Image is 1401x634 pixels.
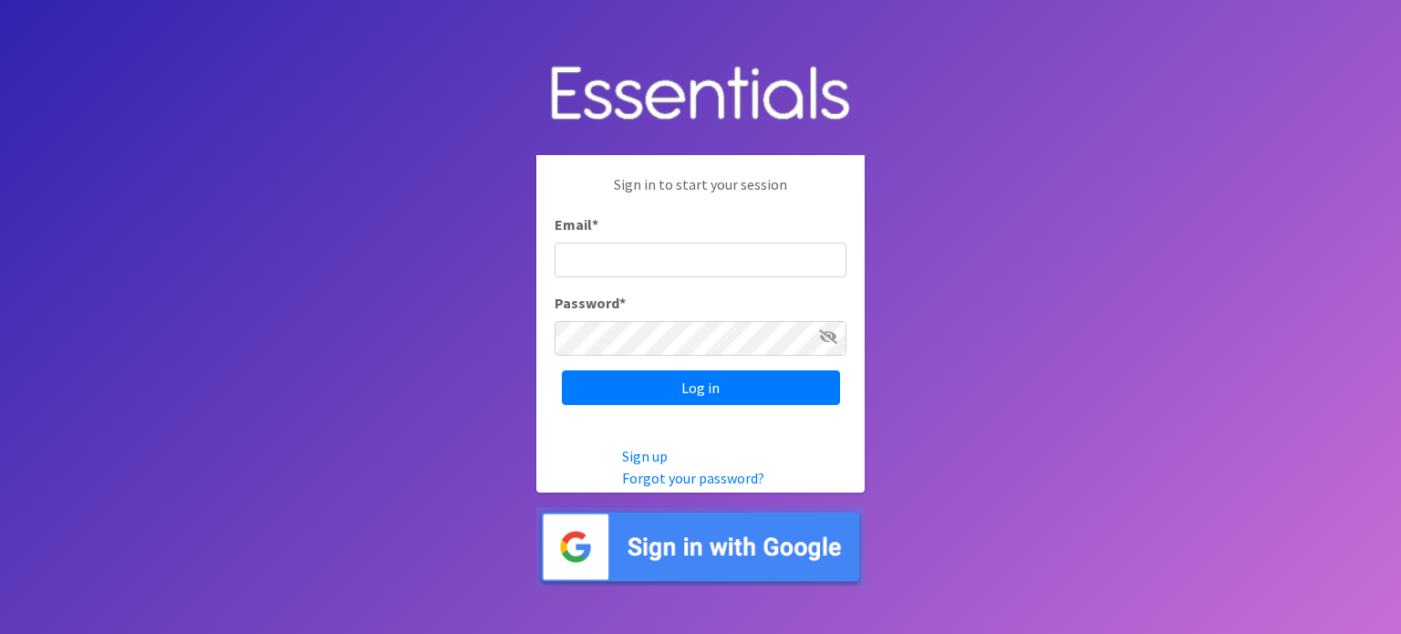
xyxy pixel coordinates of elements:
[555,213,598,235] label: Email
[536,47,865,141] img: Human Essentials
[622,469,764,487] a: Forgot your password?
[536,507,865,587] img: Sign in with Google
[592,215,598,234] abbr: required
[562,370,840,405] input: Log in
[622,447,668,465] a: Sign up
[619,294,626,312] abbr: required
[555,292,626,314] label: Password
[555,173,846,213] p: Sign in to start your session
